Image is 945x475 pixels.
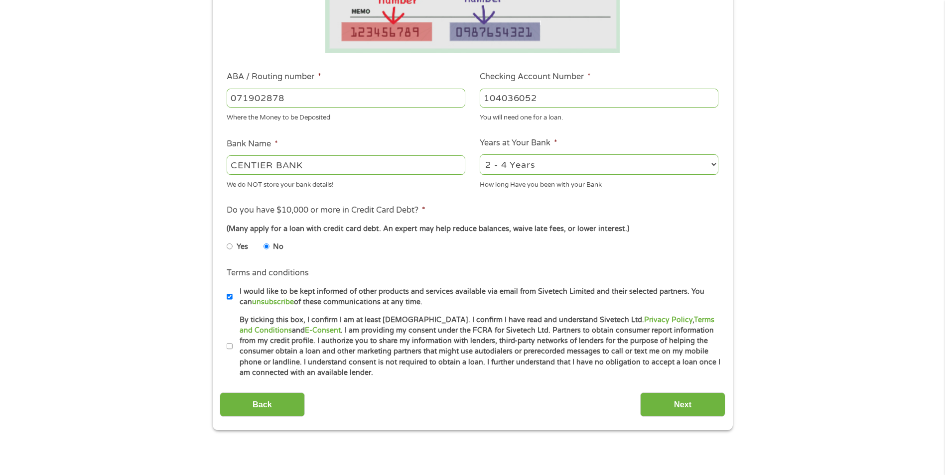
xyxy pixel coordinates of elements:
label: I would like to be kept informed of other products and services available via email from Sivetech... [233,286,721,308]
a: Terms and Conditions [240,316,714,335]
div: Where the Money to be Deposited [227,110,465,123]
label: Checking Account Number [480,72,591,82]
label: Do you have $10,000 or more in Credit Card Debt? [227,205,425,216]
a: unsubscribe [252,298,294,306]
label: Bank Name [227,139,278,149]
input: 345634636 [480,89,718,108]
label: By ticking this box, I confirm I am at least [DEMOGRAPHIC_DATA]. I confirm I have read and unders... [233,315,721,378]
input: 263177916 [227,89,465,108]
label: Years at Your Bank [480,138,557,148]
input: Back [220,392,305,417]
div: You will need one for a loan. [480,110,718,123]
div: (Many apply for a loan with credit card debt. An expert may help reduce balances, waive late fees... [227,224,718,235]
label: Yes [237,241,248,252]
a: E-Consent [305,326,341,335]
div: We do NOT store your bank details! [227,176,465,190]
label: Terms and conditions [227,268,309,278]
input: Next [640,392,725,417]
label: ABA / Routing number [227,72,321,82]
a: Privacy Policy [644,316,692,324]
label: No [273,241,283,252]
div: How long Have you been with your Bank [480,176,718,190]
